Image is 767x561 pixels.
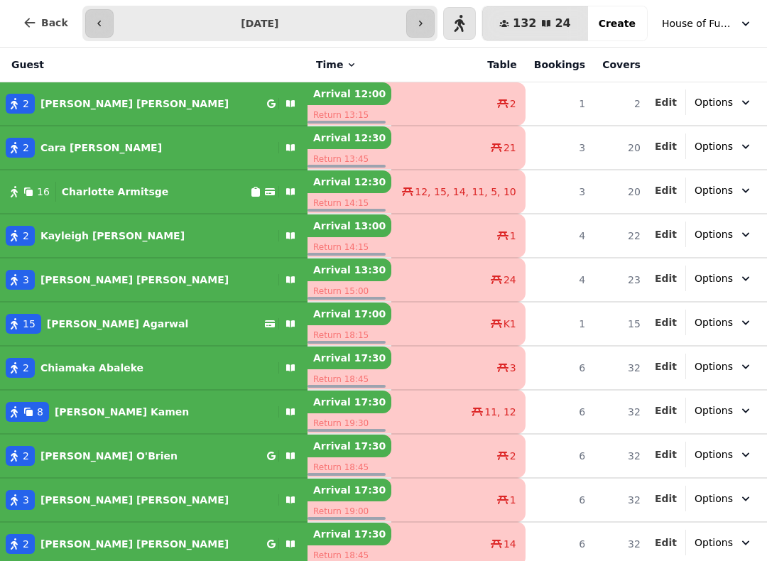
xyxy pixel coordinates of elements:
td: 6 [526,434,594,478]
button: Back [11,6,80,40]
span: 24 [555,18,570,29]
button: Edit [655,271,677,285]
span: 3 [23,273,29,287]
p: Return 14:15 [308,193,391,213]
span: Options [695,447,733,462]
span: 1 [510,493,516,507]
p: Cara [PERSON_NAME] [40,141,162,155]
span: 2 [23,97,29,111]
p: Return 14:15 [308,237,391,257]
p: Arrival 17:30 [308,435,391,457]
span: Edit [655,405,677,415]
p: Arrival 12:30 [308,126,391,149]
button: Options [686,442,761,467]
p: Arrival 13:00 [308,214,391,237]
button: Edit [655,95,677,109]
span: 2 [23,361,29,375]
td: 32 [594,390,649,434]
button: Options [686,89,761,115]
span: Options [695,227,733,241]
button: Options [686,398,761,423]
p: Return 18:45 [308,369,391,389]
p: Arrival 12:30 [308,170,391,193]
button: Edit [655,447,677,462]
span: Edit [655,141,677,151]
span: Options [695,491,733,506]
span: Options [695,271,733,285]
span: 12, 15, 14, 11, 5, 10 [415,185,516,199]
p: [PERSON_NAME] [PERSON_NAME] [40,493,229,507]
button: Edit [655,491,677,506]
span: 15 [23,317,36,331]
td: 4 [526,258,594,302]
p: Arrival 17:30 [308,523,391,545]
p: Arrival 17:30 [308,479,391,501]
span: 2 [23,229,29,243]
button: Edit [655,535,677,550]
span: 21 [504,141,516,155]
span: Time [316,58,343,72]
span: Create [599,18,636,28]
span: 16 [37,185,50,199]
span: Edit [655,97,677,107]
td: 6 [526,346,594,390]
td: 2 [594,82,649,126]
p: [PERSON_NAME] [PERSON_NAME] [40,97,229,111]
p: Return 15:00 [308,281,391,301]
span: Options [695,183,733,197]
button: Edit [655,139,677,153]
p: Return 13:45 [308,149,391,169]
button: Options [686,486,761,511]
th: Covers [594,48,649,82]
p: Return 19:30 [308,413,391,433]
span: 2 [23,141,29,155]
span: Edit [655,185,677,195]
td: 15 [594,302,649,346]
button: Options [686,222,761,247]
span: 11, 12 [484,405,516,419]
span: Options [695,403,733,418]
span: Edit [655,317,677,327]
th: Table [391,48,525,82]
span: Edit [655,494,677,503]
p: [PERSON_NAME] Agarwal [47,317,188,331]
p: Arrival 12:00 [308,82,391,105]
span: Options [695,315,733,329]
span: Edit [655,229,677,239]
p: Arrival 17:30 [308,391,391,413]
span: 3 [510,361,516,375]
span: 24 [504,273,516,287]
span: 3 [23,493,29,507]
button: Create [587,6,647,40]
button: Options [686,266,761,291]
span: Options [695,535,733,550]
button: Options [686,178,761,203]
td: 23 [594,258,649,302]
span: Edit [655,273,677,283]
span: Options [695,95,733,109]
p: [PERSON_NAME] [PERSON_NAME] [40,273,229,287]
button: Edit [655,227,677,241]
p: Charlotte Armitsge [62,185,168,199]
p: Arrival 13:30 [308,258,391,281]
button: Time [316,58,357,72]
p: [PERSON_NAME] O'Brien [40,449,178,463]
span: Back [41,18,68,28]
span: 8 [37,405,43,419]
span: Options [695,139,733,153]
p: Arrival 17:00 [308,303,391,325]
th: Bookings [526,48,594,82]
button: Options [686,134,761,159]
button: Edit [655,403,677,418]
span: 132 [513,18,536,29]
button: Edit [655,315,677,329]
span: 1 [510,229,516,243]
td: 32 [594,478,649,522]
td: 1 [526,82,594,126]
td: 1 [526,302,594,346]
p: Return 18:15 [308,325,391,345]
td: 20 [594,126,649,170]
p: Return 18:45 [308,457,391,477]
span: Edit [655,361,677,371]
span: Edit [655,538,677,548]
